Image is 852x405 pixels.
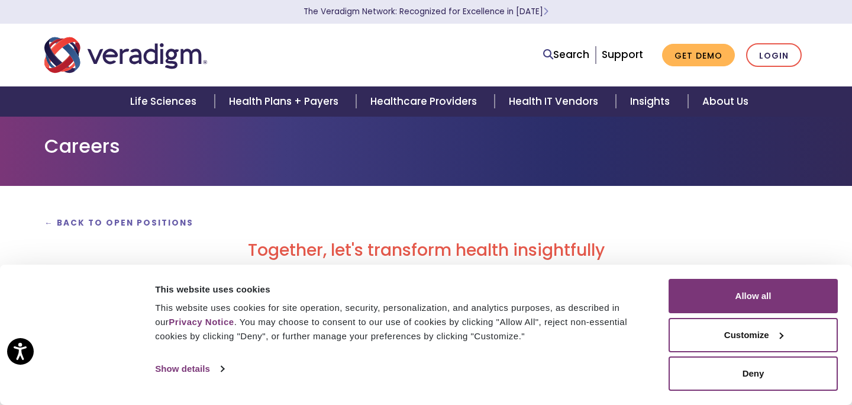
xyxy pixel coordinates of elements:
a: The Veradigm Network: Recognized for Excellence in [DATE]Learn More [304,6,548,17]
a: Insights [616,86,688,117]
a: Search [543,47,589,63]
a: Health IT Vendors [495,86,616,117]
a: Login [746,43,802,67]
a: Support [602,47,643,62]
span: Learn More [543,6,548,17]
img: Veradigm logo [44,36,207,75]
button: Customize [669,318,838,352]
a: Show details [155,360,224,378]
h1: Careers [44,135,808,157]
a: ← Back to Open Positions [44,217,193,229]
div: This website uses cookies [155,282,655,297]
div: This website uses cookies for site operation, security, personalization, and analytics purposes, ... [155,301,655,343]
h2: Together, let's transform health insightfully [44,240,808,261]
a: Health Plans + Payers [215,86,356,117]
a: About Us [688,86,763,117]
iframe: Drift Chat Widget [625,332,838,391]
button: Allow all [669,279,838,313]
a: Life Sciences [116,86,214,117]
a: Privacy Notice [169,317,234,327]
a: Get Demo [662,44,735,67]
a: Healthcare Providers [356,86,495,117]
